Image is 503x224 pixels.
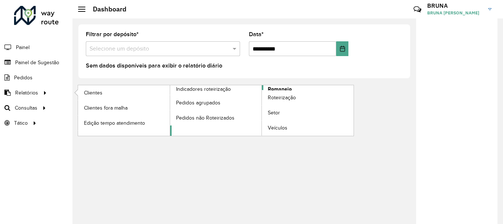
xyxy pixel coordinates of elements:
span: BRUNA [PERSON_NAME] [427,10,483,16]
span: Veículos [268,124,287,132]
label: Data [249,30,264,39]
span: Painel [16,44,30,51]
span: Indicadores roteirização [176,85,231,93]
span: Painel de Sugestão [15,59,59,66]
a: Contato Rápido [409,1,425,17]
a: Indicadores roteirização [78,85,262,136]
span: Clientes fora malha [84,104,128,112]
a: Roteirização [262,90,354,105]
span: Roteirização [268,94,296,101]
span: Pedidos não Roteirizados [176,114,234,122]
a: Pedidos não Roteirizados [170,110,262,125]
label: Sem dados disponíveis para exibir o relatório diário [86,61,222,70]
a: Clientes [78,85,170,100]
span: Edição tempo atendimento [84,119,145,127]
a: Edição tempo atendimento [78,116,170,130]
label: Filtrar por depósito [86,30,139,39]
span: Setor [268,109,280,117]
span: Consultas [15,104,37,112]
a: Setor [262,106,354,120]
span: Relatórios [15,89,38,97]
a: Clientes fora malha [78,100,170,115]
span: Tático [14,119,28,127]
span: Clientes [84,89,102,97]
h3: BRUNA [427,2,483,9]
a: Romaneio [170,85,354,136]
button: Choose Date [336,41,348,56]
span: Romaneio [268,85,292,93]
span: Pedidos agrupados [176,99,220,107]
h2: Dashboard [85,5,126,13]
span: Pedidos [14,74,33,82]
a: Veículos [262,121,354,135]
a: Pedidos agrupados [170,95,262,110]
